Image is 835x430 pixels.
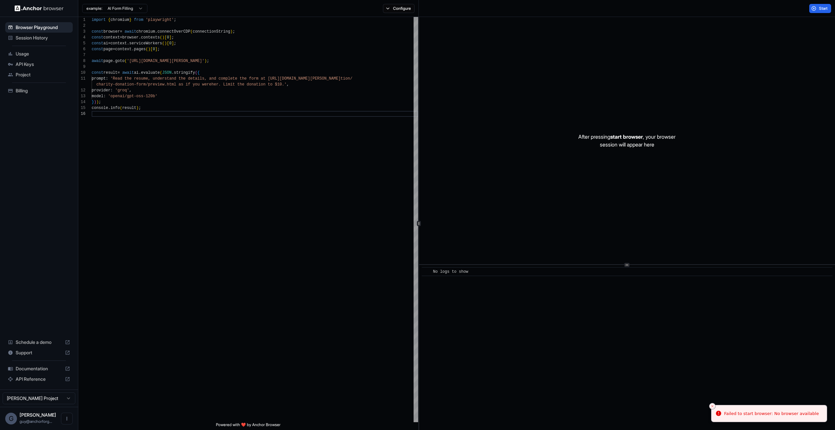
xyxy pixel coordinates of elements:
span: ( [162,41,164,46]
div: Support [5,347,73,358]
span: example: [86,6,102,11]
span: result [122,106,136,110]
span: No logs to show [433,269,468,274]
span: prompt [92,76,106,81]
span: result [103,70,117,75]
span: 0 [169,41,172,46]
span: ; [233,29,235,34]
span: ) [162,35,164,40]
span: const [92,70,103,75]
span: ) [148,47,150,52]
span: ) [164,41,167,46]
div: 11 [78,76,85,82]
span: , [129,88,131,93]
span: ; [158,47,160,52]
span: const [92,35,103,40]
span: = [120,35,122,40]
div: G [5,413,17,424]
span: ( [160,70,162,75]
span: 'groq' [115,88,129,93]
span: . [113,59,115,63]
span: page [103,47,113,52]
span: Powered with ❤️ by Anchor Browser [216,422,281,430]
span: API Keys [16,61,70,68]
span: ; [174,41,176,46]
span: } [92,100,94,104]
div: API Reference [5,374,73,384]
span: 0 [167,35,169,40]
span: start browser [610,133,643,140]
img: Anchor Logo [15,5,64,11]
div: 1 [78,17,85,23]
span: info [111,106,120,110]
span: . [172,70,174,75]
span: console [92,106,108,110]
span: context [111,41,127,46]
div: 3 [78,29,85,35]
div: 7 [78,52,85,58]
span: ai [103,41,108,46]
div: Usage [5,49,73,59]
div: 4 [78,35,85,40]
span: 'playwright' [146,18,174,22]
span: connectionString [193,29,230,34]
span: await [122,70,134,75]
span: = [120,29,122,34]
span: = [108,41,110,46]
div: Billing [5,85,73,96]
span: evaluate [141,70,160,75]
span: [ [164,35,167,40]
div: Documentation [5,363,73,374]
span: 0 [153,47,155,52]
span: : [111,88,113,93]
span: . [127,41,129,46]
span: ai [134,70,139,75]
span: ; [139,106,141,110]
span: : [103,94,106,99]
span: model [92,94,103,99]
span: Browser Playground [16,24,70,31]
span: ( [146,47,148,52]
span: browser [103,29,120,34]
span: . [155,29,157,34]
div: 5 [78,40,85,46]
span: const [92,29,103,34]
span: ) [205,59,207,63]
span: const [92,47,103,52]
div: 15 [78,105,85,111]
span: ( [125,59,127,63]
span: from [134,18,144,22]
button: Start [809,4,831,13]
div: Failed to start browser: No browser available [724,410,819,417]
div: 16 [78,111,85,117]
span: . [139,70,141,75]
div: API Keys [5,59,73,69]
span: API Reference [16,376,62,382]
span: ) [136,106,139,110]
span: . [131,47,134,52]
span: ; [174,18,176,22]
span: ( [160,35,162,40]
span: Documentation [16,365,62,372]
span: . [139,35,141,40]
span: ; [207,59,209,63]
span: [ [150,47,153,52]
span: Support [16,349,62,356]
span: await [125,29,136,34]
span: } [129,18,131,22]
span: connectOverCDP [158,29,190,34]
span: = [117,70,120,75]
div: 10 [78,70,85,76]
span: ( [190,29,193,34]
p: After pressing , your browser session will appear here [578,133,676,148]
button: Open menu [61,413,73,424]
div: Session History [5,33,73,43]
div: 8 [78,58,85,64]
span: tion/ [341,76,352,81]
span: her. Limit the donation to $10.' [211,82,286,87]
span: provider [92,88,111,93]
div: Browser Playground [5,22,73,33]
div: 12 [78,87,85,93]
div: Schedule a demo [5,337,73,347]
span: Project [16,71,70,78]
